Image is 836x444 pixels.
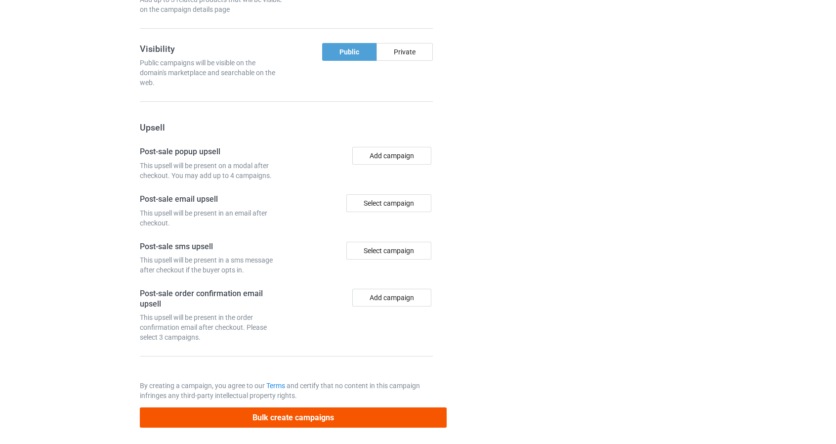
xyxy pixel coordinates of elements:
[140,289,283,309] h4: Post-sale order confirmation email upsell
[352,289,431,307] button: Add campaign
[140,312,283,342] div: This upsell will be present in the order confirmation email after checkout. Please select 3 campa...
[140,122,433,133] h3: Upsell
[140,381,433,400] p: By creating a campaign, you agree to our and certify that no content in this campaign infringes a...
[346,194,431,212] div: Select campaign
[140,161,283,180] div: This upsell will be present on a modal after checkout. You may add up to 4 campaigns.
[140,147,283,157] h4: Post-sale popup upsell
[140,242,283,252] h4: Post-sale sms upsell
[140,43,283,54] h3: Visibility
[376,43,433,61] div: Private
[140,58,283,88] div: Public campaigns will be visible on the domain's marketplace and searchable on the web.
[322,43,376,61] div: Public
[140,407,447,428] button: Bulk create campaigns
[140,208,283,228] div: This upsell will be present in an email after checkout.
[266,382,285,390] a: Terms
[346,242,431,260] div: Select campaign
[140,255,283,275] div: This upsell will be present in a sms message after checkout if the buyer opts in.
[140,194,283,205] h4: Post-sale email upsell
[352,147,431,165] button: Add campaign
